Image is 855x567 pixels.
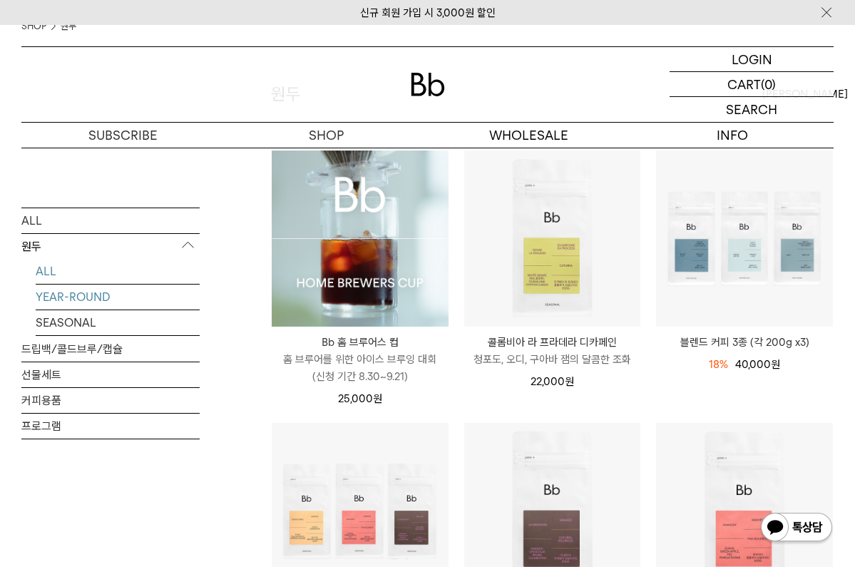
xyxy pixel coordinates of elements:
[670,47,834,72] a: LOGIN
[21,233,200,259] p: 원두
[771,358,780,371] span: 원
[656,334,833,351] a: 블렌드 커피 3종 (각 200g x3)
[759,511,834,546] img: 카카오톡 채널 1:1 채팅 버튼
[36,310,200,334] a: SEASONAL
[272,150,449,327] img: Bb 홈 브루어스 컵
[21,387,200,412] a: 커피용품
[36,284,200,309] a: YEAR-ROUND
[225,123,428,148] a: SHOP
[21,362,200,387] a: 선물세트
[761,72,776,96] p: (0)
[670,72,834,97] a: CART (0)
[428,123,631,148] p: WHOLESALE
[338,392,382,405] span: 25,000
[565,375,574,388] span: 원
[464,334,641,368] a: 콜롬비아 라 프라데라 디카페인 청포도, 오디, 구아바 잼의 달콤한 조화
[464,351,641,368] p: 청포도, 오디, 구아바 잼의 달콤한 조화
[531,375,574,388] span: 22,000
[464,334,641,351] p: 콜롬비아 라 프라데라 디카페인
[21,123,225,148] a: SUBSCRIBE
[373,392,382,405] span: 원
[272,351,449,385] p: 홈 브루어를 위한 아이스 브루잉 대회 (신청 기간 8.30~9.21)
[732,47,772,71] p: LOGIN
[709,356,728,373] div: 18%
[411,73,445,96] img: 로고
[272,334,449,351] p: Bb 홈 브루어스 컵
[727,72,761,96] p: CART
[735,358,780,371] span: 40,000
[21,336,200,361] a: 드립백/콜드브루/캡슐
[272,334,449,385] a: Bb 홈 브루어스 컵 홈 브루어를 위한 아이스 브루잉 대회(신청 기간 8.30~9.21)
[726,97,777,122] p: SEARCH
[656,150,833,327] img: 블렌드 커피 3종 (각 200g x3)
[21,208,200,233] a: ALL
[21,413,200,438] a: 프로그램
[630,123,834,148] p: INFO
[360,6,496,19] a: 신규 회원 가입 시 3,000원 할인
[36,258,200,283] a: ALL
[464,150,641,327] img: 콜롬비아 라 프라데라 디카페인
